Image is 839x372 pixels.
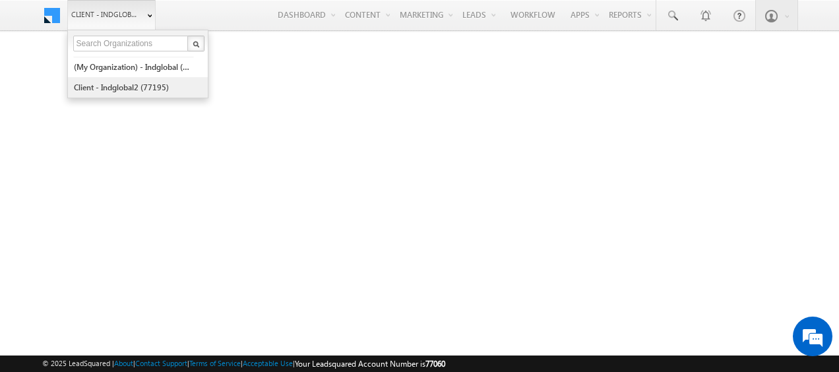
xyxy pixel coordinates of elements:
a: (My Organization) - indglobal (48060) [73,57,194,77]
em: Start Chat [179,285,239,303]
div: Minimize live chat window [216,7,248,38]
textarea: Type your message and hit 'Enter' [17,122,241,274]
span: Client - indglobal1 (77060) [71,8,140,21]
img: d_60004797649_company_0_60004797649 [22,69,55,86]
span: 77060 [425,359,445,369]
a: Terms of Service [189,359,241,367]
a: Acceptable Use [243,359,293,367]
img: Search [193,41,199,47]
span: © 2025 LeadSquared | | | | | [42,357,445,370]
div: Chat with us now [69,69,222,86]
input: Search Organizations [73,36,189,51]
a: Client - indglobal2 (77195) [73,77,194,98]
span: Your Leadsquared Account Number is [295,359,445,369]
a: About [114,359,133,367]
a: Contact Support [135,359,187,367]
